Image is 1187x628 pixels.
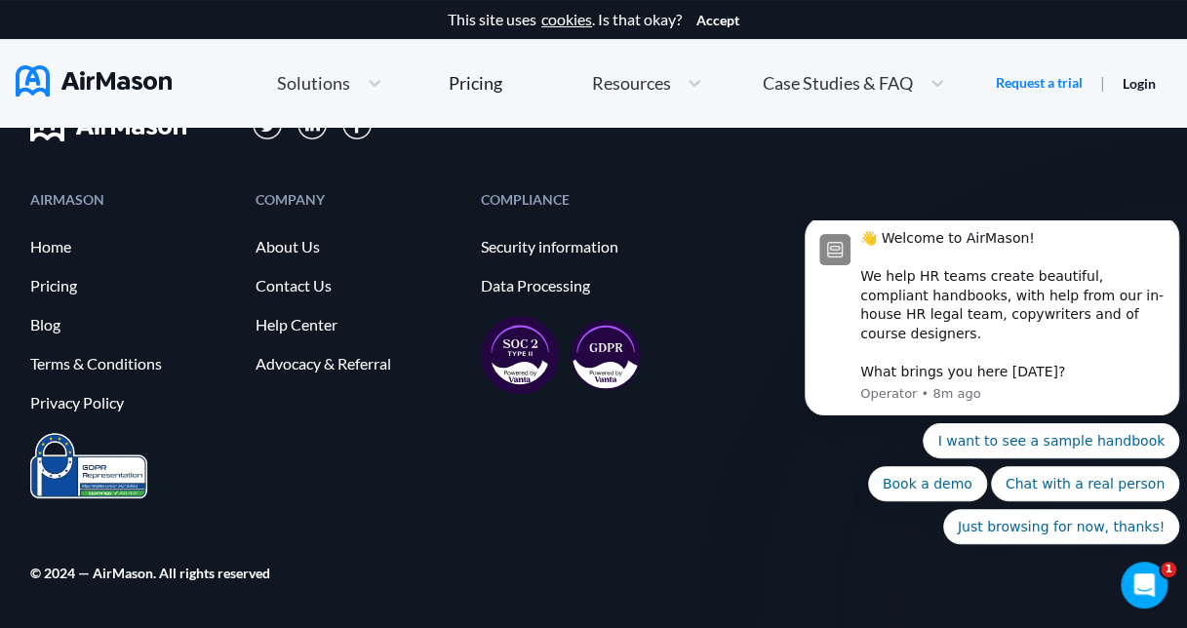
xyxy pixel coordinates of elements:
button: Quick reply: I want to see a sample handbook [126,203,382,238]
a: Login [1123,75,1156,92]
img: AirMason Logo [16,65,172,97]
div: Message content [63,9,368,162]
a: Contact Us [256,277,461,294]
button: Quick reply: Chat with a real person [194,246,382,281]
img: prighter-certificate-eu-7c0b0bead1821e86115914626e15d079.png [30,433,147,498]
button: Accept cookies [696,13,739,28]
a: Advocacy & Referral [256,355,461,373]
a: About Us [256,238,461,255]
a: Request a trial [996,73,1083,93]
a: Privacy Policy [30,394,236,412]
a: Help Center [256,316,461,334]
div: Quick reply options [8,203,382,324]
p: Message from Operator, sent 8m ago [63,165,368,182]
div: AIRMASON [30,193,236,206]
a: Data Processing [481,277,687,294]
div: Pricing [449,74,502,92]
a: cookies [541,11,592,28]
div: 👋 Welcome to AirMason! We help HR teams create beautiful, compliant handbooks, with help from our... [63,9,368,162]
img: Profile image for Operator [22,14,54,45]
span: Resources [591,74,670,92]
div: COMPLIANCE [481,193,687,206]
a: Home [30,238,236,255]
a: Pricing [449,65,502,100]
a: Pricing [30,277,236,294]
a: Terms & Conditions [30,355,236,373]
a: Security information [481,238,687,255]
span: | [1100,73,1105,92]
button: Quick reply: Book a demo [71,246,190,281]
button: Quick reply: Just browsing for now, thanks! [146,289,382,324]
span: Solutions [277,74,350,92]
span: Case Studies & FAQ [763,74,913,92]
iframe: Intercom notifications message [797,220,1187,556]
span: 1 [1161,562,1176,577]
iframe: Intercom live chat [1121,562,1167,608]
img: gdpr-98ea35551734e2af8fd9405dbdaf8c18.svg [571,320,641,390]
div: COMPANY [256,193,461,206]
div: © 2024 — AirMason. All rights reserved [30,567,270,579]
img: soc2-17851990f8204ed92eb8cdb2d5e8da73.svg [481,316,559,394]
a: Blog [30,316,236,334]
